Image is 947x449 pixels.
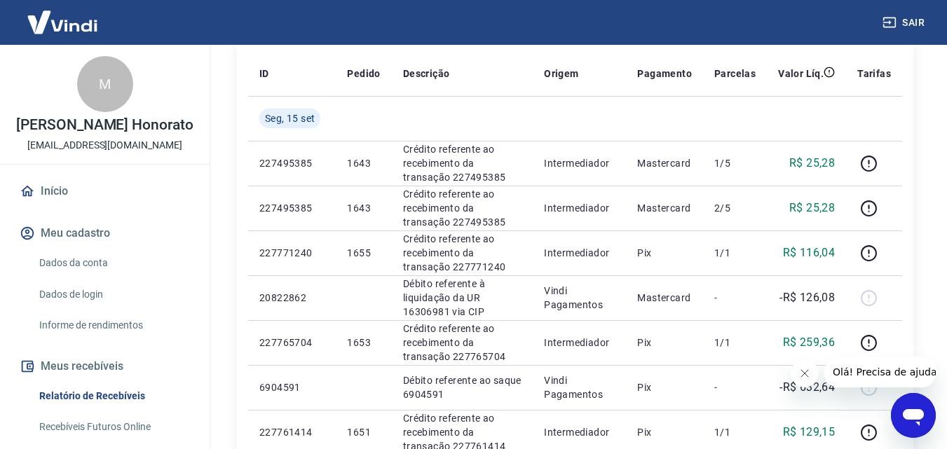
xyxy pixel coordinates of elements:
[403,232,522,274] p: Crédito referente ao recebimento da transação 227771240
[637,380,692,394] p: Pix
[789,200,835,216] p: R$ 25,28
[17,1,108,43] img: Vindi
[783,334,836,351] p: R$ 259,36
[544,67,578,81] p: Origem
[347,425,380,439] p: 1651
[259,201,325,215] p: 227495385
[17,218,193,249] button: Meu cadastro
[403,187,522,229] p: Crédito referente ao recebimento da transação 227495385
[637,336,692,350] p: Pix
[259,291,325,305] p: 20822862
[714,246,756,260] p: 1/1
[347,336,380,350] p: 1653
[34,311,193,340] a: Informe de rendimentos
[714,380,756,394] p: -
[347,67,380,81] p: Pedido
[779,379,835,396] p: -R$ 632,64
[265,111,315,125] span: Seg, 15 set
[637,291,692,305] p: Mastercard
[714,201,756,215] p: 2/5
[34,249,193,277] a: Dados da conta
[714,156,756,170] p: 1/5
[544,425,615,439] p: Intermediador
[77,56,133,112] div: M
[403,373,522,401] p: Débito referente ao saque 6904591
[789,155,835,172] p: R$ 25,28
[16,118,193,132] p: [PERSON_NAME] Honorato
[637,425,692,439] p: Pix
[880,10,930,36] button: Sair
[259,67,269,81] p: ID
[259,156,325,170] p: 227495385
[778,67,824,81] p: Valor Líq.
[403,277,522,319] p: Débito referente à liquidação da UR 16306981 via CIP
[8,10,118,21] span: Olá! Precisa de ajuda?
[34,382,193,410] a: Relatório de Recebíveis
[259,246,325,260] p: 227771240
[637,201,692,215] p: Mastercard
[544,284,615,312] p: Vindi Pagamentos
[637,67,692,81] p: Pagamento
[259,336,325,350] p: 227765704
[714,336,756,350] p: 1/1
[857,67,891,81] p: Tarifas
[403,142,522,184] p: Crédito referente ao recebimento da transação 227495385
[544,373,615,401] p: Vindi Pagamentos
[637,246,692,260] p: Pix
[403,322,522,364] p: Crédito referente ao recebimento da transação 227765704
[791,359,819,387] iframe: Fechar mensagem
[34,413,193,441] a: Recebíveis Futuros Online
[544,246,615,260] p: Intermediador
[714,425,756,439] p: 1/1
[544,201,615,215] p: Intermediador
[714,67,756,81] p: Parcelas
[17,351,193,382] button: Meus recebíveis
[783,244,836,261] p: R$ 116,04
[544,156,615,170] p: Intermediador
[779,289,835,306] p: -R$ 126,08
[259,380,325,394] p: 6904591
[824,357,936,387] iframe: Mensagem da empresa
[259,425,325,439] p: 227761414
[17,176,193,207] a: Início
[403,67,450,81] p: Descrição
[347,246,380,260] p: 1655
[714,291,756,305] p: -
[544,336,615,350] p: Intermediador
[637,156,692,170] p: Mastercard
[347,156,380,170] p: 1643
[347,201,380,215] p: 1643
[783,424,836,441] p: R$ 129,15
[27,138,182,153] p: [EMAIL_ADDRESS][DOMAIN_NAME]
[34,280,193,309] a: Dados de login
[891,393,936,438] iframe: Botão para abrir a janela de mensagens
